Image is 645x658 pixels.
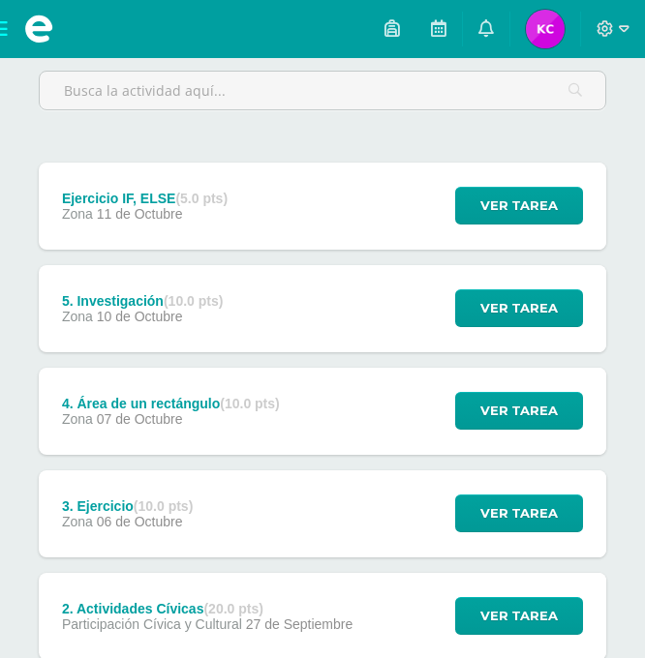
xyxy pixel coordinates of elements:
[480,188,558,224] span: Ver tarea
[455,289,583,327] button: Ver tarea
[455,597,583,635] button: Ver tarea
[97,206,183,222] span: 11 de Octubre
[480,495,558,531] span: Ver tarea
[526,10,565,48] img: 88963b4f843f9fb24de83442c3e392af.png
[134,498,193,514] strong: (10.0 pts)
[62,396,280,411] div: 4. Área de un rectángulo
[62,514,93,529] span: Zona
[455,494,583,532] button: Ver tarea
[62,411,93,427] span: Zona
[97,411,183,427] span: 07 de Octubre
[62,498,193,514] div: 3. Ejercicio
[97,309,183,324] span: 10 de Octubre
[480,393,558,429] span: Ver tarea
[455,392,583,430] button: Ver tarea
[40,72,605,109] input: Busca la actividad aquí...
[62,616,242,632] span: Participación Cívica y Cultural
[62,309,93,324] span: Zona
[480,598,558,634] span: Ver tarea
[62,293,224,309] div: 5. Investigación
[97,514,183,529] span: 06 de Octubre
[164,293,223,309] strong: (10.0 pts)
[220,396,279,411] strong: (10.0 pts)
[480,290,558,326] span: Ver tarea
[62,206,93,222] span: Zona
[175,191,228,206] strong: (5.0 pts)
[203,601,262,616] strong: (20.0 pts)
[246,616,353,632] span: 27 de Septiembre
[62,601,353,616] div: 2. Actividades Cívicas
[62,191,228,206] div: Ejercicio IF, ELSE
[455,187,583,224] button: Ver tarea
